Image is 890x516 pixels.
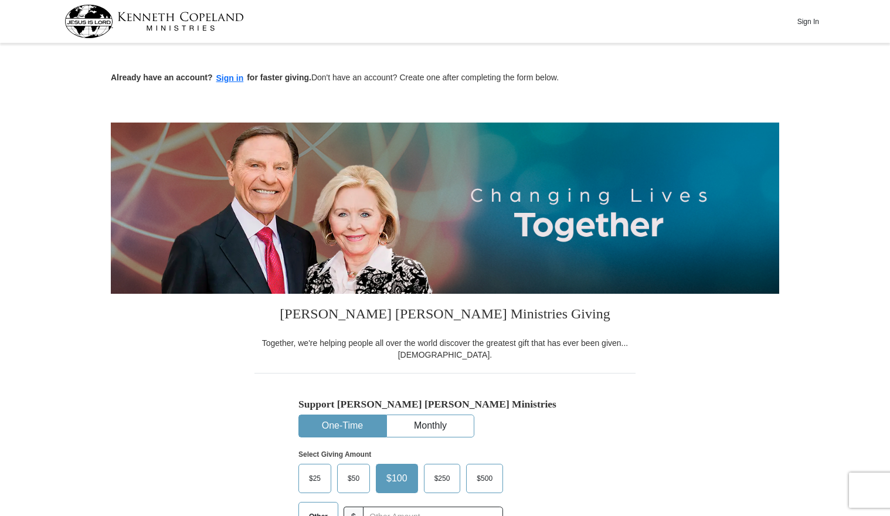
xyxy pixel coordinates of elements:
[790,12,826,30] button: Sign In
[254,337,636,361] div: Together, we're helping people all over the world discover the greatest gift that has ever been g...
[303,470,327,487] span: $25
[111,72,779,85] p: Don't have an account? Create one after completing the form below.
[213,72,247,85] button: Sign in
[387,415,474,437] button: Monthly
[298,450,371,459] strong: Select Giving Amount
[254,294,636,337] h3: [PERSON_NAME] [PERSON_NAME] Ministries Giving
[471,470,498,487] span: $500
[299,415,386,437] button: One-Time
[64,5,244,38] img: kcm-header-logo.svg
[429,470,456,487] span: $250
[111,73,311,82] strong: Already have an account? for faster giving.
[381,470,413,487] span: $100
[298,398,592,410] h5: Support [PERSON_NAME] [PERSON_NAME] Ministries
[342,470,365,487] span: $50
